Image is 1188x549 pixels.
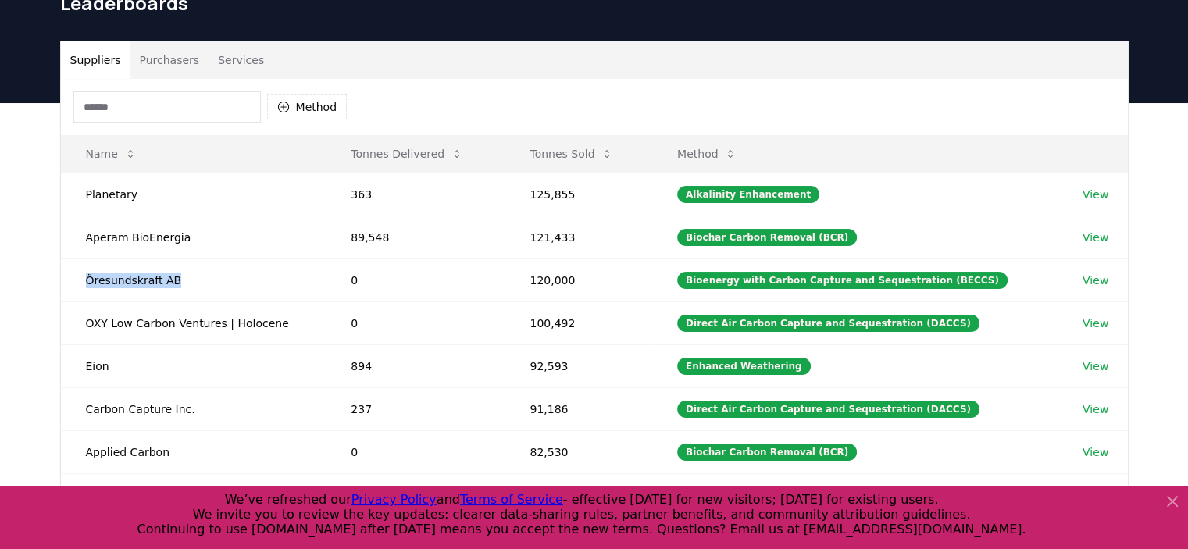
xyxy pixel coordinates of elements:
[505,173,652,216] td: 125,855
[326,473,505,516] td: 102
[677,358,811,375] div: Enhanced Weathering
[130,41,209,79] button: Purchasers
[505,258,652,301] td: 120,000
[677,401,979,418] div: Direct Air Carbon Capture and Sequestration (DACCS)
[338,138,476,169] button: Tonnes Delivered
[505,387,652,430] td: 91,186
[505,344,652,387] td: 92,593
[326,430,505,473] td: 0
[61,173,326,216] td: Planetary
[1083,444,1108,460] a: View
[61,430,326,473] td: Applied Carbon
[677,444,857,461] div: Biochar Carbon Removal (BCR)
[326,173,505,216] td: 363
[73,138,149,169] button: Name
[61,258,326,301] td: Öresundskraft AB
[1083,315,1108,331] a: View
[61,473,326,516] td: CREW Carbon
[1083,230,1108,245] a: View
[61,301,326,344] td: OXY Low Carbon Ventures | Holocene
[677,272,1008,289] div: Bioenergy with Carbon Capture and Sequestration (BECCS)
[326,258,505,301] td: 0
[677,186,819,203] div: Alkalinity Enhancement
[677,315,979,332] div: Direct Air Carbon Capture and Sequestration (DACCS)
[1083,273,1108,288] a: View
[517,138,626,169] button: Tonnes Sold
[326,344,505,387] td: 894
[61,216,326,258] td: Aperam BioEnergia
[209,41,273,79] button: Services
[326,301,505,344] td: 0
[326,216,505,258] td: 89,548
[267,94,348,119] button: Method
[677,229,857,246] div: Biochar Carbon Removal (BCR)
[1083,401,1108,417] a: View
[505,301,652,344] td: 100,492
[665,138,750,169] button: Method
[505,473,652,516] td: 72,594
[61,344,326,387] td: Eion
[505,430,652,473] td: 82,530
[1083,187,1108,202] a: View
[1083,358,1108,374] a: View
[326,387,505,430] td: 237
[61,41,130,79] button: Suppliers
[505,216,652,258] td: 121,433
[61,387,326,430] td: Carbon Capture Inc.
